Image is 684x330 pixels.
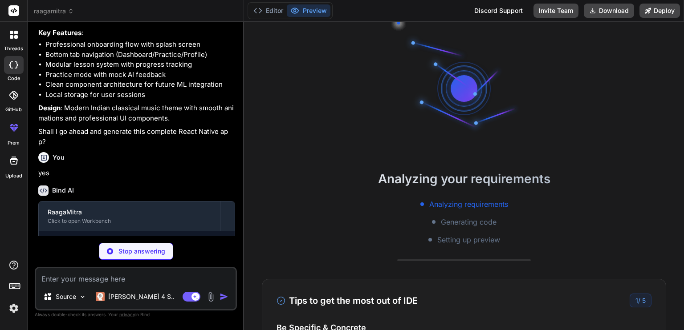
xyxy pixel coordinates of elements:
label: threads [4,45,23,52]
h6: Bind AI [52,186,74,195]
h3: Tips to get the most out of IDE [277,294,418,307]
label: prem [8,139,20,147]
span: privacy [119,312,135,317]
li: Practice mode with mock AI feedback [45,70,235,80]
li: Local storage for user sessions [45,90,235,100]
span: Analyzing requirements [429,199,508,209]
img: icon [220,292,228,301]
img: attachment [206,292,216,302]
div: Discord Support [469,4,528,18]
span: Generating code [441,217,497,227]
button: Editor [250,4,287,17]
label: Upload [5,172,22,180]
p: yes [38,168,235,178]
label: GitHub [5,106,22,113]
li: Bottom tab navigation (Dashboard/Practice/Profile) [45,50,235,60]
p: : Modern Indian classical music theme with smooth animations and professional UI components. [38,103,235,123]
p: Always double-check its answers. Your in Bind [35,310,237,319]
img: Claude 4 Sonnet [96,292,105,301]
strong: Key Features [38,28,81,37]
div: Click to open Workbench [48,217,211,225]
button: Invite Team [533,4,578,18]
button: Download [584,4,634,18]
span: 1 [635,297,638,304]
p: [PERSON_NAME] 4 S.. [108,292,175,301]
button: Preview [287,4,330,17]
li: Clean component architecture for future ML integration [45,80,235,90]
p: Stop answering [118,247,165,256]
div: RaagaMitra [48,208,211,217]
button: RaagaMitraClick to open Workbench [39,201,220,231]
div: / [630,294,651,307]
p: : [38,28,235,38]
p: Shall I go ahead and generate this complete React Native app? [38,127,235,147]
span: 5 [642,297,646,304]
li: Modular lesson system with progress tracking [45,60,235,70]
h6: You [53,153,65,162]
button: Deploy [639,4,680,18]
li: Professional onboarding flow with splash screen [45,40,235,50]
strong: Design [38,104,61,112]
p: Source [56,292,76,301]
img: Pick Models [79,293,86,301]
span: raagamitra [34,7,74,16]
span: Setting up preview [437,234,500,245]
h2: Analyzing your requirements [244,169,684,188]
img: settings [6,301,21,316]
label: code [8,75,20,82]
